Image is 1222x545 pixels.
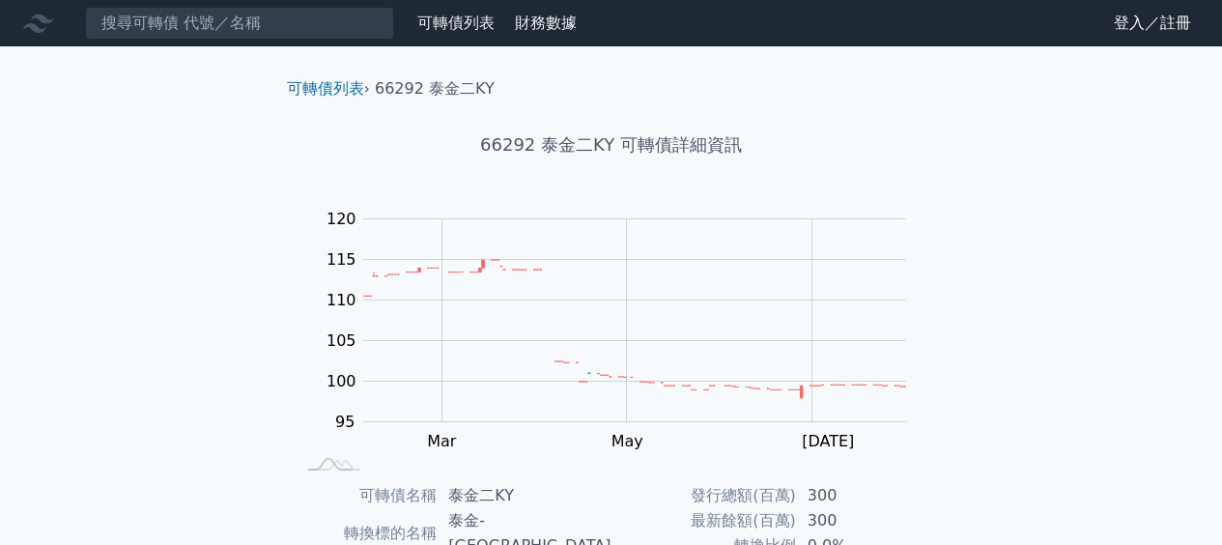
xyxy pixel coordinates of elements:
a: 可轉債列表 [417,14,495,32]
li: 66292 泰金二KY [375,77,495,100]
td: 300 [796,508,928,533]
a: 財務數據 [515,14,577,32]
tspan: May [611,432,642,450]
h1: 66292 泰金二KY 可轉債詳細資訊 [271,131,952,158]
tspan: 115 [327,250,356,269]
tspan: 105 [327,331,356,350]
li: › [287,77,370,100]
td: 可轉債名稱 [295,483,438,508]
tspan: 100 [327,372,356,390]
td: 300 [796,483,928,508]
td: 發行總額(百萬) [611,483,796,508]
tspan: 110 [327,291,356,309]
g: Chart [316,210,934,450]
tspan: 120 [327,210,356,228]
tspan: Mar [427,432,457,450]
input: 搜尋可轉債 代號／名稱 [85,7,394,40]
tspan: 95 [335,413,355,431]
tspan: [DATE] [802,432,854,450]
a: 登入／註冊 [1098,8,1207,39]
td: 泰金二KY [437,483,611,508]
td: 最新餘額(百萬) [611,508,796,533]
a: 可轉債列表 [287,79,364,98]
